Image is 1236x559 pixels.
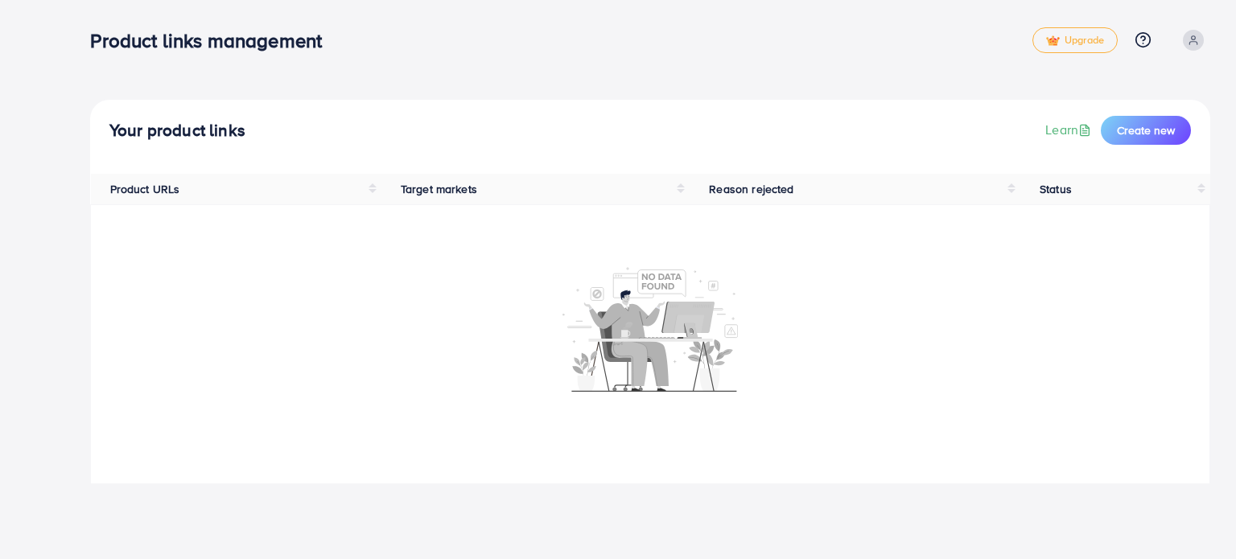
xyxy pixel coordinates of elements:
img: No account [562,265,738,392]
span: Reason rejected [709,181,793,197]
span: Target markets [401,181,477,197]
span: Upgrade [1046,35,1104,47]
a: Learn [1045,121,1094,139]
button: Create new [1101,116,1191,145]
img: tick [1046,35,1060,47]
h4: Your product links [109,121,245,141]
a: tickUpgrade [1032,27,1118,53]
span: Product URLs [110,181,180,197]
h3: Product links management [90,29,335,52]
span: Create new [1117,122,1175,138]
span: Status [1040,181,1072,197]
